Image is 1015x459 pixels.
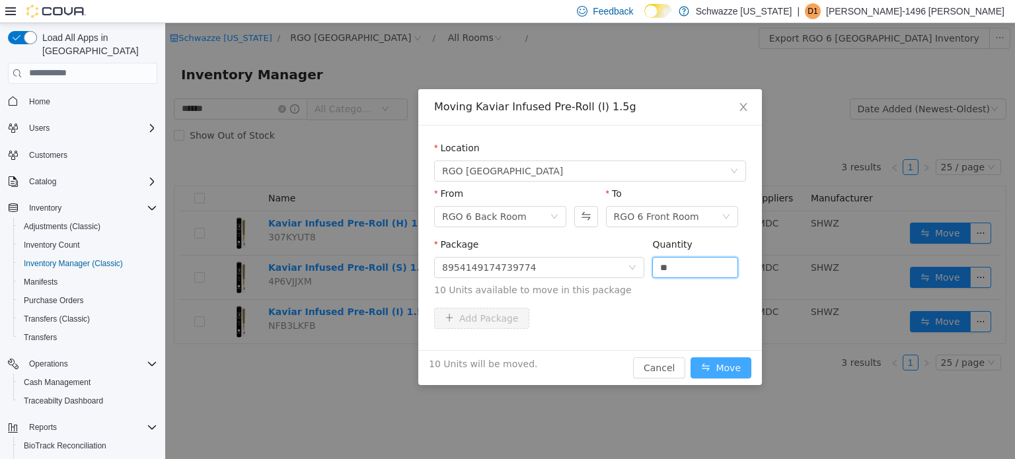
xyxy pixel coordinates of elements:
[37,31,157,57] span: Load All Apps in [GEOGRAPHIC_DATA]
[29,203,61,213] span: Inventory
[19,293,89,308] a: Purchase Orders
[277,234,371,254] div: 8954149174739774
[463,240,471,250] i: icon: down
[565,144,573,153] i: icon: down
[805,3,821,19] div: Danny-1496 Moreno
[269,77,581,91] div: Moving Kaviar Infused Pre-Roll (I) 1.5g
[277,184,361,203] div: RGO 6 Back Room
[3,145,163,164] button: Customers
[24,120,157,136] span: Users
[24,93,157,110] span: Home
[3,418,163,437] button: Reports
[13,217,163,236] button: Adjustments (Classic)
[696,3,792,19] p: Schwazze [US_STATE]
[29,150,67,160] span: Customers
[19,274,157,290] span: Manifests
[24,200,67,216] button: Inventory
[24,441,106,451] span: BioTrack Reconciliation
[24,396,103,406] span: Traceabilty Dashboard
[24,120,55,136] button: Users
[24,221,100,232] span: Adjustments (Classic)
[409,183,432,204] button: Swap
[19,393,108,409] a: Traceabilty Dashboard
[24,314,90,324] span: Transfers (Classic)
[19,237,157,253] span: Inventory Count
[19,374,96,390] a: Cash Management
[797,3,800,19] p: |
[19,438,112,454] a: BioTrack Reconciliation
[29,359,68,369] span: Operations
[29,422,57,433] span: Reports
[13,236,163,254] button: Inventory Count
[13,310,163,328] button: Transfers (Classic)
[13,328,163,347] button: Transfers
[24,94,56,110] a: Home
[19,311,95,327] a: Transfers (Classic)
[525,334,586,355] button: icon: swapMove
[826,3,1004,19] p: [PERSON_NAME]-1496 [PERSON_NAME]
[26,5,86,18] img: Cova
[269,216,313,227] label: Package
[468,334,520,355] button: Cancel
[24,356,73,372] button: Operations
[13,291,163,310] button: Purchase Orders
[385,190,393,199] i: icon: down
[29,123,50,133] span: Users
[24,147,157,163] span: Customers
[277,138,398,158] span: RGO 6 Northeast Heights
[3,355,163,373] button: Operations
[13,373,163,392] button: Cash Management
[24,332,57,343] span: Transfers
[24,174,61,190] button: Catalog
[24,419,62,435] button: Reports
[29,176,56,187] span: Catalog
[19,237,85,253] a: Inventory Count
[269,285,364,306] button: icon: plusAdd Package
[19,256,128,271] a: Inventory Manager (Classic)
[487,216,527,227] label: Quantity
[29,96,50,107] span: Home
[24,240,80,250] span: Inventory Count
[3,119,163,137] button: Users
[19,274,63,290] a: Manifests
[19,330,62,345] a: Transfers
[441,165,457,176] label: To
[19,256,157,271] span: Inventory Manager (Classic)
[19,438,157,454] span: BioTrack Reconciliation
[24,295,84,306] span: Purchase Orders
[808,3,817,19] span: D1
[269,120,315,130] label: Location
[19,311,157,327] span: Transfers (Classic)
[24,174,157,190] span: Catalog
[573,79,583,89] i: icon: close
[3,92,163,111] button: Home
[449,184,534,203] div: RGO 6 Front Room
[19,293,157,308] span: Purchase Orders
[488,234,572,254] input: Quantity
[560,66,597,103] button: Close
[13,437,163,455] button: BioTrack Reconciliation
[269,260,581,274] span: 10 Units available to move in this package
[19,330,157,345] span: Transfers
[264,334,372,348] span: 10 Units will be moved.
[24,258,123,269] span: Inventory Manager (Classic)
[13,392,163,410] button: Traceabilty Dashboard
[24,377,91,388] span: Cash Management
[3,199,163,217] button: Inventory
[19,374,157,390] span: Cash Management
[19,219,157,234] span: Adjustments (Classic)
[19,393,157,409] span: Traceabilty Dashboard
[24,356,157,372] span: Operations
[593,5,633,18] span: Feedback
[3,172,163,191] button: Catalog
[13,254,163,273] button: Inventory Manager (Classic)
[644,4,672,18] input: Dark Mode
[557,190,565,199] i: icon: down
[24,147,73,163] a: Customers
[13,273,163,291] button: Manifests
[269,165,298,176] label: From
[24,277,57,287] span: Manifests
[19,219,106,234] a: Adjustments (Classic)
[24,419,157,435] span: Reports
